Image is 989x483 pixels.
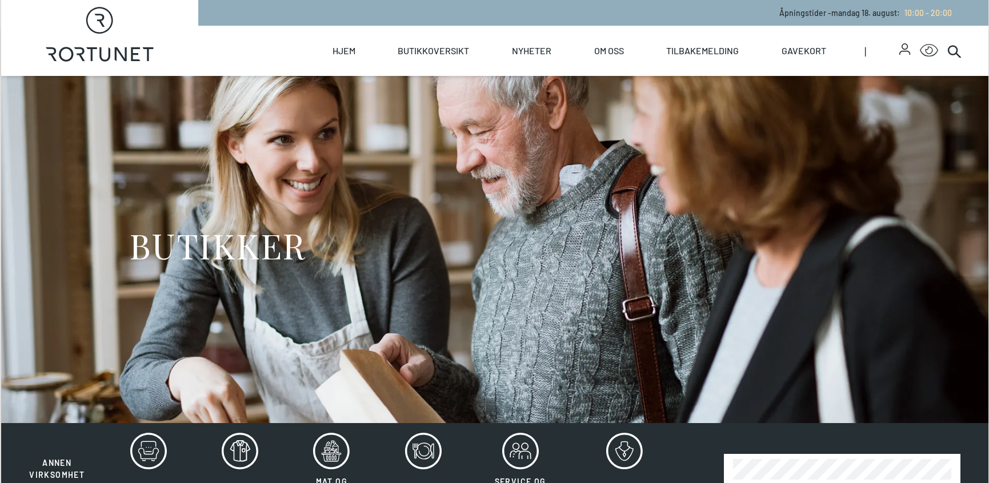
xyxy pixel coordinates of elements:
button: Open Accessibility Menu [920,42,938,60]
a: Gavekort [782,26,826,76]
span: Annen virksomhet [29,458,85,480]
a: Butikkoversikt [398,26,469,76]
a: 10:00 - 20:00 [900,8,952,18]
a: Hjem [333,26,355,76]
h1: BUTIKKER [129,224,306,267]
span: | [864,26,900,76]
p: Åpningstider - mandag 18. august : [779,7,952,19]
a: Om oss [594,26,624,76]
button: Annen virksomhet [13,432,102,481]
span: 10:00 - 20:00 [904,8,952,18]
a: Tilbakemelding [666,26,739,76]
a: Nyheter [512,26,551,76]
